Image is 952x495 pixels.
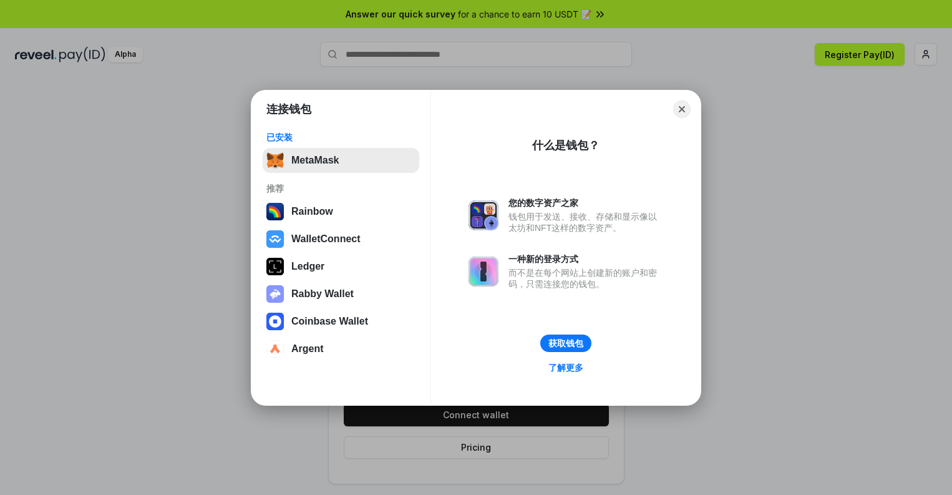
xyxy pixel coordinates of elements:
div: Rabby Wallet [291,288,354,300]
button: WalletConnect [263,227,419,252]
img: svg+xml,%3Csvg%20xmlns%3D%22http%3A%2F%2Fwww.w3.org%2F2000%2Fsvg%22%20fill%3D%22none%22%20viewBox... [469,257,498,287]
img: svg+xml,%3Csvg%20width%3D%2228%22%20height%3D%2228%22%20viewBox%3D%220%200%2028%2028%22%20fill%3D... [266,313,284,330]
button: MetaMask [263,148,419,173]
button: 获取钱包 [540,335,591,352]
div: WalletConnect [291,233,361,245]
button: Rainbow [263,199,419,224]
img: svg+xml,%3Csvg%20width%3D%2228%22%20height%3D%2228%22%20viewBox%3D%220%200%2028%2028%22%20fill%3D... [266,230,284,248]
h1: 连接钱包 [266,102,311,117]
div: Rainbow [291,206,333,217]
div: MetaMask [291,155,339,166]
div: Coinbase Wallet [291,316,368,327]
img: svg+xml,%3Csvg%20fill%3D%22none%22%20height%3D%2233%22%20viewBox%3D%220%200%2035%2033%22%20width%... [266,152,284,169]
div: 一种新的登录方式 [508,253,663,265]
button: Close [673,100,691,118]
button: Argent [263,336,419,361]
div: Argent [291,343,324,355]
div: 而不是在每个网站上创建新的账户和密码，只需连接您的钱包。 [508,267,663,290]
div: Ledger [291,261,324,272]
div: 什么是钱包？ [532,138,600,153]
img: svg+xml,%3Csvg%20xmlns%3D%22http%3A%2F%2Fwww.w3.org%2F2000%2Fsvg%22%20width%3D%2228%22%20height%3... [266,258,284,275]
button: Coinbase Wallet [263,309,419,334]
div: 推荐 [266,183,415,194]
div: 钱包用于发送、接收、存储和显示像以太坊和NFT这样的数字资产。 [508,211,663,233]
img: svg+xml,%3Csvg%20width%3D%22120%22%20height%3D%22120%22%20viewBox%3D%220%200%20120%20120%22%20fil... [266,203,284,220]
img: svg+xml,%3Csvg%20width%3D%2228%22%20height%3D%2228%22%20viewBox%3D%220%200%2028%2028%22%20fill%3D... [266,340,284,358]
img: svg+xml,%3Csvg%20xmlns%3D%22http%3A%2F%2Fwww.w3.org%2F2000%2Fsvg%22%20fill%3D%22none%22%20viewBox... [266,285,284,303]
div: 了解更多 [548,362,583,373]
button: Rabby Wallet [263,282,419,306]
button: Ledger [263,254,419,279]
img: svg+xml,%3Csvg%20xmlns%3D%22http%3A%2F%2Fwww.w3.org%2F2000%2Fsvg%22%20fill%3D%22none%22%20viewBox... [469,200,498,230]
div: 已安装 [266,132,415,143]
div: 获取钱包 [548,338,583,349]
a: 了解更多 [541,360,591,376]
div: 您的数字资产之家 [508,197,663,208]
